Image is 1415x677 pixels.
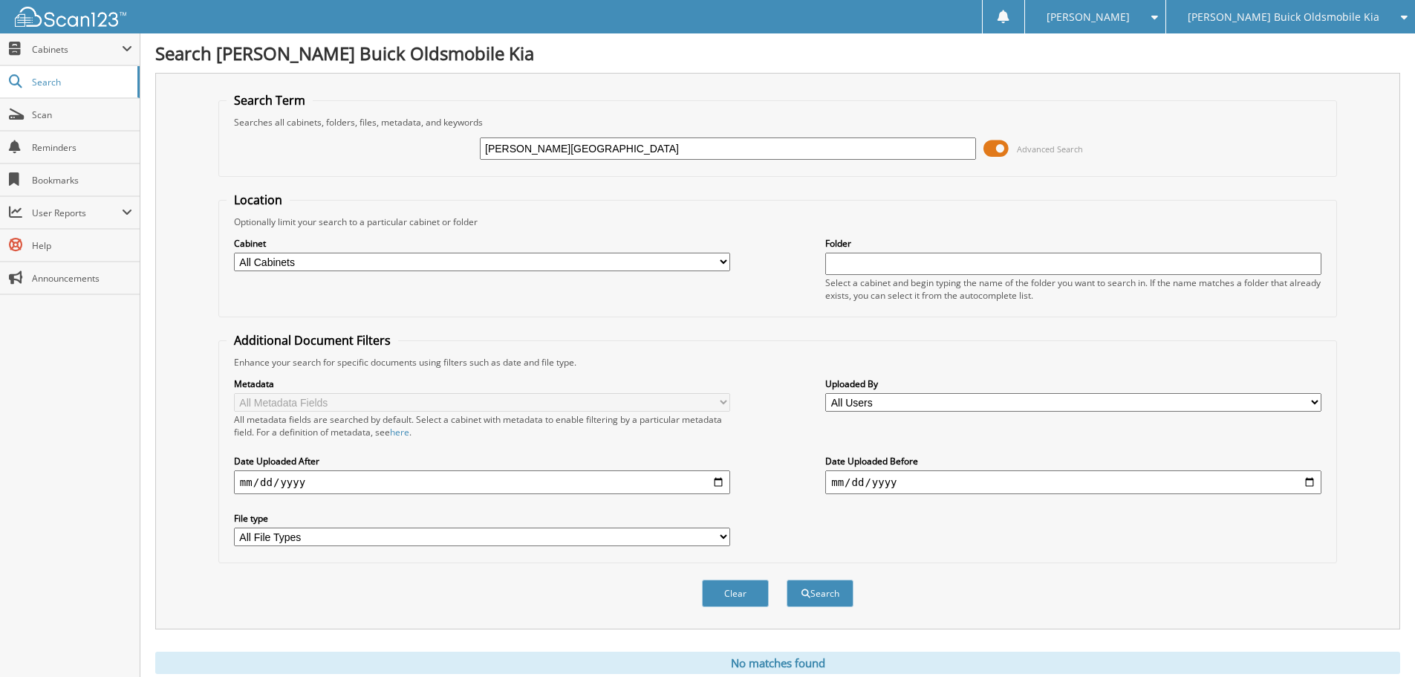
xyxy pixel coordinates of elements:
[155,41,1400,65] h1: Search [PERSON_NAME] Buick Oldsmobile Kia
[1047,13,1130,22] span: [PERSON_NAME]
[390,426,409,438] a: here
[32,141,132,154] span: Reminders
[1341,606,1415,677] iframe: Chat Widget
[32,108,132,121] span: Scan
[702,580,769,607] button: Clear
[234,512,730,525] label: File type
[234,237,730,250] label: Cabinet
[32,43,122,56] span: Cabinets
[32,207,122,219] span: User Reports
[227,356,1329,369] div: Enhance your search for specific documents using filters such as date and file type.
[825,455,1321,467] label: Date Uploaded Before
[825,378,1321,390] label: Uploaded By
[227,192,290,208] legend: Location
[227,216,1329,228] div: Optionally limit your search to a particular cabinet or folder
[234,413,730,438] div: All metadata fields are searched by default. Select a cabinet with metadata to enable filtering b...
[825,276,1321,302] div: Select a cabinet and begin typing the name of the folder you want to search in. If the name match...
[15,7,126,27] img: scan123-logo-white.svg
[155,652,1400,674] div: No matches found
[227,332,398,349] legend: Additional Document Filters
[1017,143,1083,155] span: Advanced Search
[227,92,313,108] legend: Search Term
[825,470,1321,494] input: end
[234,378,730,390] label: Metadata
[787,580,853,607] button: Search
[825,237,1321,250] label: Folder
[32,272,132,285] span: Announcements
[234,470,730,494] input: start
[32,239,132,252] span: Help
[32,174,132,187] span: Bookmarks
[227,116,1329,129] div: Searches all cabinets, folders, files, metadata, and keywords
[1188,13,1379,22] span: [PERSON_NAME] Buick Oldsmobile Kia
[234,455,730,467] label: Date Uploaded After
[32,76,130,88] span: Search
